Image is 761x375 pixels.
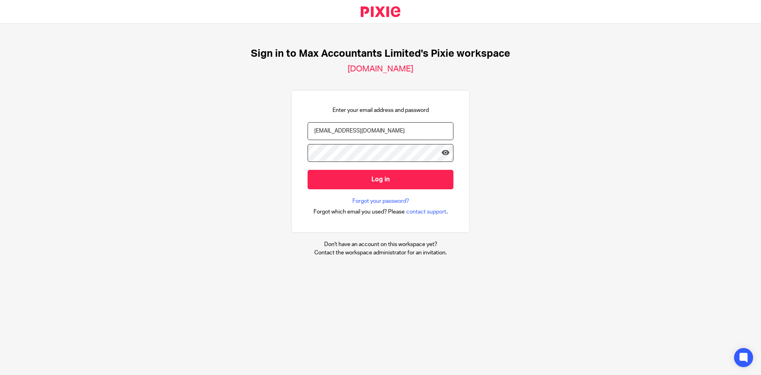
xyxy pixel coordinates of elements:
[314,207,448,216] div: .
[308,170,453,189] input: Log in
[333,106,429,114] p: Enter your email address and password
[314,208,405,216] span: Forgot which email you used? Please
[352,197,409,205] a: Forgot your password?
[406,208,446,216] span: contact support
[314,249,447,257] p: Contact the workspace administrator for an invitation.
[251,48,510,60] h1: Sign in to Max Accountants Limited's Pixie workspace
[348,64,413,74] h2: [DOMAIN_NAME]
[314,240,447,248] p: Don't have an account on this workspace yet?
[308,122,453,140] input: name@example.com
